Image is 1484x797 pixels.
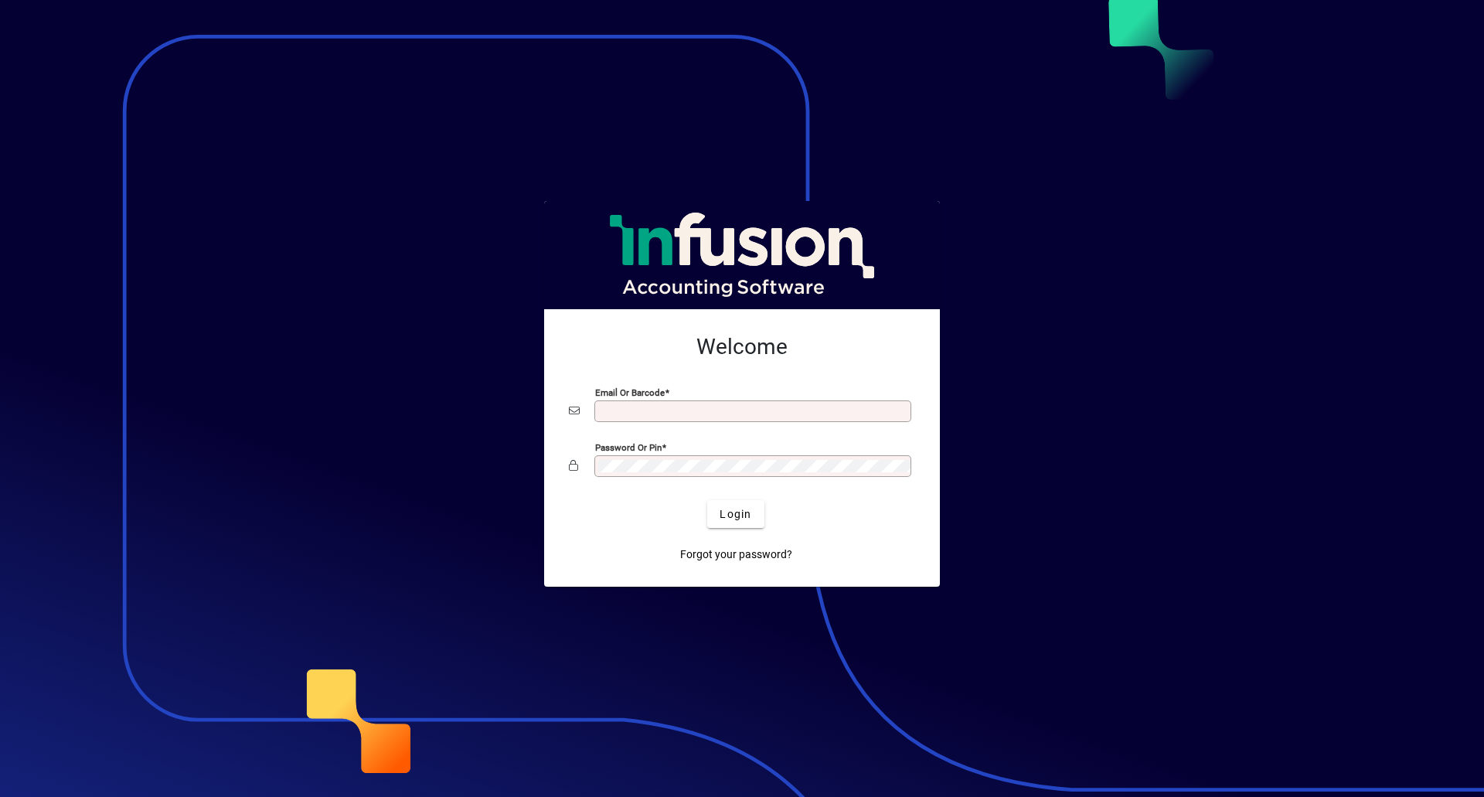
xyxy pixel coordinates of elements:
span: Forgot your password? [680,547,792,563]
h2: Welcome [569,334,915,360]
a: Forgot your password? [674,540,798,568]
mat-label: Password or Pin [595,442,662,453]
mat-label: Email or Barcode [595,387,665,398]
button: Login [707,500,764,528]
span: Login [720,506,751,523]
